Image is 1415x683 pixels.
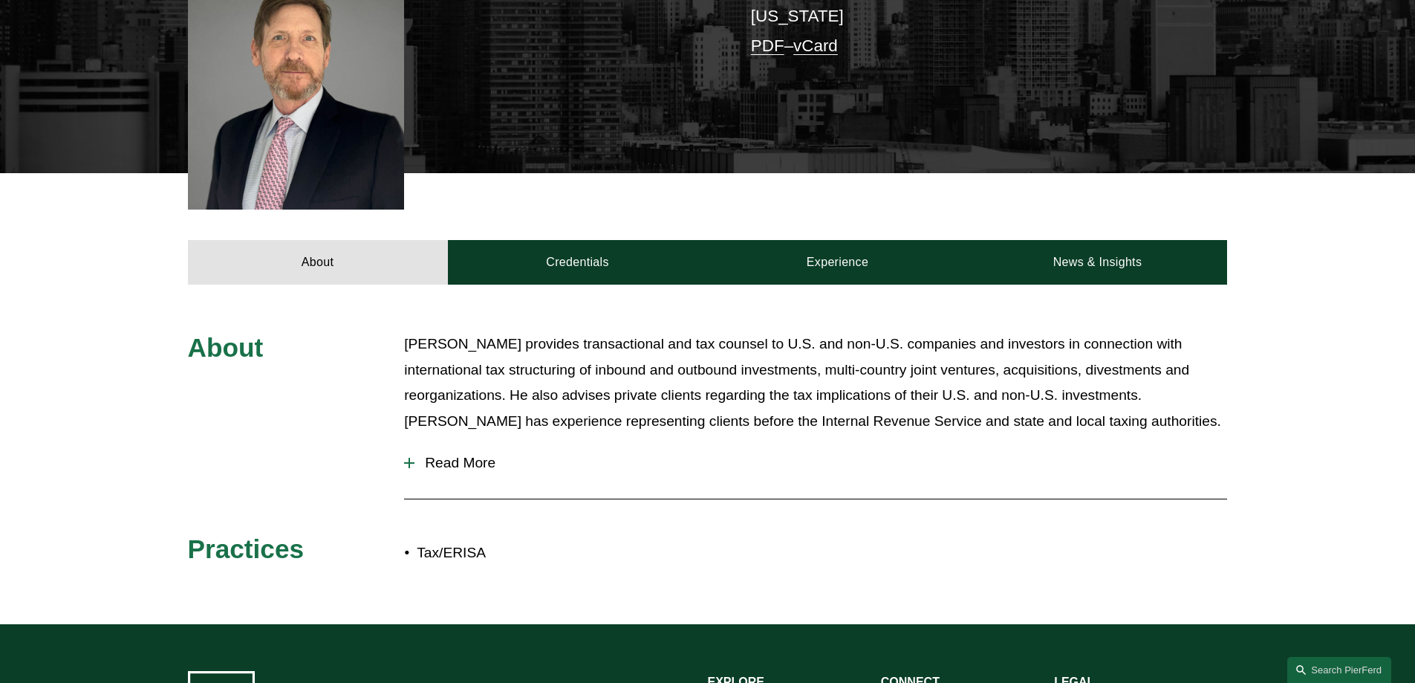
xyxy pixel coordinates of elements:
[417,540,707,566] p: Tax/ERISA
[448,240,708,285] a: Credentials
[967,240,1227,285] a: News & Insights
[188,333,264,362] span: About
[414,455,1227,471] span: Read More
[751,36,784,55] a: PDF
[404,331,1227,434] p: [PERSON_NAME] provides transactional and tax counsel to U.S. and non-U.S. companies and investors...
[188,240,448,285] a: About
[188,534,305,563] span: Practices
[404,444,1227,482] button: Read More
[708,240,968,285] a: Experience
[793,36,838,55] a: vCard
[1287,657,1391,683] a: Search this site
